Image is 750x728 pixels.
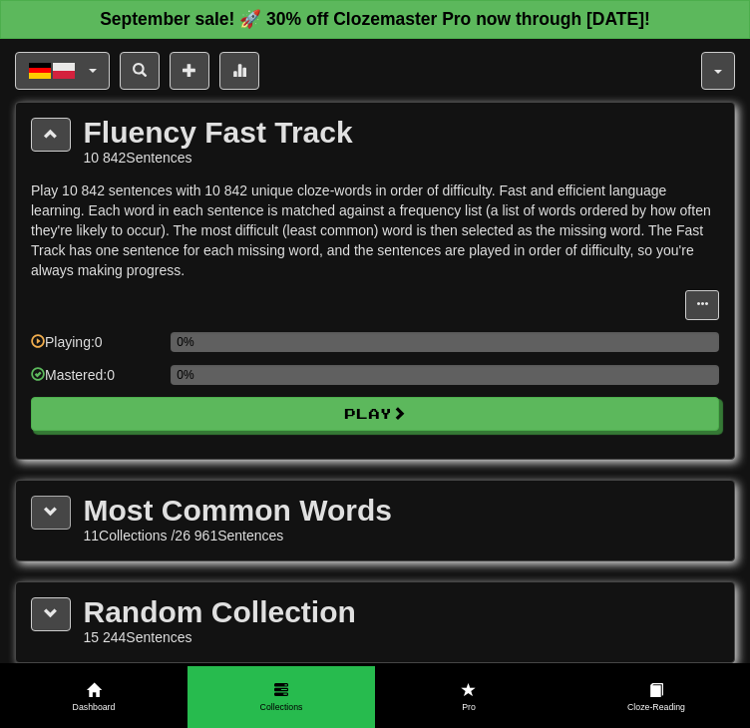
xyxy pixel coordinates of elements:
[84,597,356,627] div: Random Collection
[562,701,750,714] span: Cloze-Reading
[375,701,562,714] span: Pro
[84,496,392,526] div: Most Common Words
[120,52,160,90] button: Search sentences
[170,52,209,90] button: Add sentence to collection
[31,332,161,365] div: Playing: 0
[31,181,719,280] p: Play 10 842 sentences with 10 842 unique cloze-words in order of difficulty. Fast and efficient l...
[31,365,161,398] div: Mastered: 0
[84,118,353,148] div: Fluency Fast Track
[84,627,356,647] div: 15 244 Sentences
[84,526,392,546] div: 11 Collections / 26 961 Sentences
[84,148,353,168] div: 10 842 Sentences
[187,701,375,714] span: Collections
[100,9,650,29] strong: September sale! 🚀 30% off Clozemaster Pro now through [DATE]!
[219,52,259,90] button: More stats
[31,397,719,431] button: Play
